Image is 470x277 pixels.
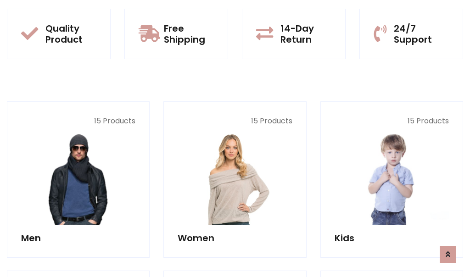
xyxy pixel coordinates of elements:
h5: 24/7 Support [394,23,449,45]
h5: Women [178,233,292,244]
h5: Men [21,233,135,244]
p: 15 Products [335,116,449,127]
p: 15 Products [178,116,292,127]
h5: Kids [335,233,449,244]
h5: Quality Product [45,23,96,45]
p: 15 Products [21,116,135,127]
h5: Free Shipping [164,23,214,45]
h5: 14-Day Return [280,23,331,45]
